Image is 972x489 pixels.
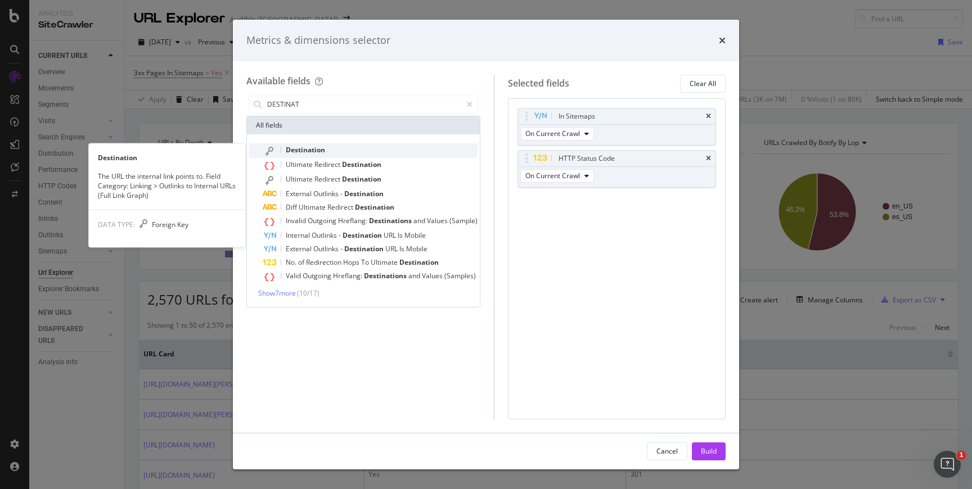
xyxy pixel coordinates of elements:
[520,127,594,141] button: On Current Crawl
[286,244,313,253] span: External
[364,271,408,280] span: Destinations
[399,244,406,253] span: Is
[89,153,245,162] div: Destination
[306,257,343,267] span: Redirection
[286,145,325,155] span: Destination
[355,202,394,212] span: Destination
[327,202,355,212] span: Redirect
[404,230,426,240] span: Mobile
[342,174,381,184] span: Destination
[313,244,340,253] span: Outlinks
[344,244,385,253] span: Destination
[399,257,439,267] span: Destination
[957,451,966,460] span: 1
[343,257,361,267] span: Hops
[314,160,342,169] span: Redirect
[247,116,480,134] div: All fields
[422,271,444,280] span: Values
[406,244,427,253] span: Mobile
[297,288,319,298] span: ( 10 / 17 )
[719,33,726,48] div: times
[398,230,404,240] span: Is
[706,155,711,162] div: times
[286,160,314,169] span: Ultimate
[298,257,306,267] span: of
[286,202,299,212] span: Diff
[246,33,390,48] div: Metrics & dimensions selector
[338,216,369,225] span: Hreflang:
[286,257,298,267] span: No.
[258,288,296,298] span: Show 7 more
[340,244,344,253] span: -
[385,244,399,253] span: URL
[449,216,478,225] span: (Sample)
[342,160,381,169] span: Destination
[344,189,384,198] span: Destination
[361,257,371,267] span: To
[286,174,314,184] span: Ultimate
[413,216,427,225] span: and
[680,75,726,93] button: Clear All
[314,174,342,184] span: Redirect
[313,189,340,198] span: Outlinks
[299,202,327,212] span: Ultimate
[559,153,615,164] div: HTTP Status Code
[408,271,422,280] span: and
[286,189,313,198] span: External
[656,446,678,456] div: Cancel
[384,230,398,240] span: URL
[517,108,716,146] div: In SitemapstimesOn Current Crawl
[343,230,384,240] span: Destination
[520,169,594,183] button: On Current Crawl
[647,442,687,460] button: Cancel
[517,150,716,188] div: HTTP Status CodetimesOn Current Crawl
[934,451,961,478] iframe: Intercom live chat
[339,230,343,240] span: -
[303,271,333,280] span: Outgoing
[333,271,364,280] span: Hreflang:
[525,171,580,180] span: On Current Crawl
[89,171,245,200] div: The URL the internal link points to. Field Category: Linking > Outlinks to Internal URLs (Full Li...
[559,111,595,122] div: In Sitemaps
[508,77,569,90] div: Selected fields
[308,216,338,225] span: Outgoing
[371,257,399,267] span: Ultimate
[286,230,312,240] span: Internal
[312,230,339,240] span: Outlinks
[692,442,726,460] button: Build
[369,216,413,225] span: Destinations
[233,20,739,469] div: modal
[266,96,461,113] input: Search by field name
[444,271,476,280] span: (Samples)
[706,113,711,120] div: times
[286,271,303,280] span: Valid
[525,129,580,138] span: On Current Crawl
[286,216,308,225] span: Invalid
[690,79,716,88] div: Clear All
[246,75,310,87] div: Available fields
[427,216,449,225] span: Values
[340,189,344,198] span: -
[701,446,717,456] div: Build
